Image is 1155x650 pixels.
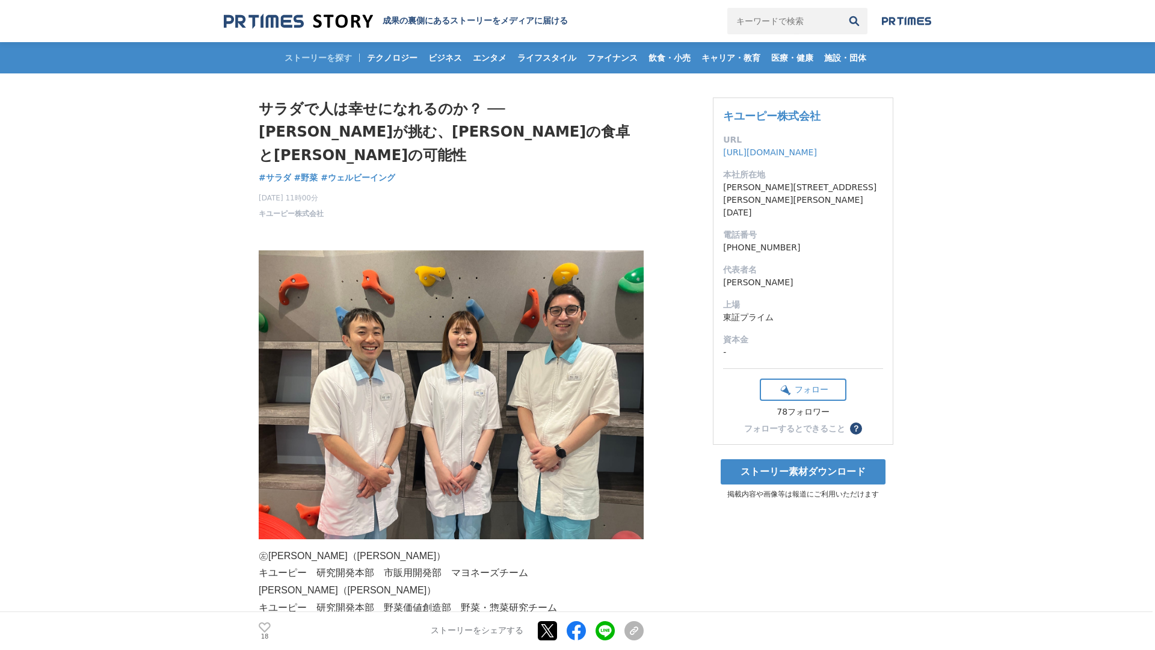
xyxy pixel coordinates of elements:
[431,626,523,637] p: ストーリーをシェアする
[723,229,883,241] dt: 電話番号
[697,52,765,63] span: キャリア・教育
[723,147,817,157] a: [URL][DOMAIN_NAME]
[723,241,883,254] dd: [PHONE_NUMBER]
[727,8,841,34] input: キーワードで検索
[294,172,318,184] a: #野菜
[468,42,511,73] a: エンタメ
[723,333,883,346] dt: 資本金
[259,548,644,565] p: ㊧[PERSON_NAME]（[PERSON_NAME]）
[882,16,931,26] img: prtimes
[582,42,642,73] a: ファイナンス
[723,169,883,181] dt: 本社所在地
[259,172,291,183] span: #サラダ
[723,311,883,324] dd: 東証プライム
[697,42,765,73] a: キャリア・教育
[513,42,581,73] a: ライフスタイル
[259,634,271,640] p: 18
[644,52,695,63] span: 飲食・小売
[423,42,467,73] a: ビジネス
[721,459,885,484] a: ストーリー素材ダウンロード
[259,599,644,617] p: キユーピー 研究開発本部 野菜価値創造部 野菜・惣菜研究チーム
[259,172,291,184] a: #サラダ
[259,208,324,219] a: キユーピー株式会社
[723,110,821,122] a: キユーピー株式会社
[713,489,893,500] p: 掲載内容や画像等は報道にご利用いただけます
[766,52,818,63] span: 医療・健康
[423,52,467,63] span: ビジネス
[294,172,318,183] span: #野菜
[723,346,883,359] dd: -
[321,172,395,183] span: #ウェルビーイング
[723,276,883,289] dd: [PERSON_NAME]
[321,172,395,184] a: #ウェルビーイング
[850,422,862,435] button: ？
[852,424,860,433] span: ？
[723,299,883,311] dt: 上場
[224,13,568,29] a: 成果の裏側にあるストーリーをメディアに届ける 成果の裏側にあるストーリーをメディアに届ける
[644,42,695,73] a: 飲食・小売
[259,97,644,167] h1: サラダで人は幸せになれるのか？ ── [PERSON_NAME]が挑む、[PERSON_NAME]の食卓と[PERSON_NAME]の可能性
[760,379,846,401] button: フォロー
[259,582,644,599] p: [PERSON_NAME]（[PERSON_NAME]）
[259,250,644,539] img: thumbnail_04ac54d0-6d23-11f0-aa23-a1d248b80383.JPG
[582,52,642,63] span: ファイナンス
[362,52,422,63] span: テクノロジー
[744,424,845,433] div: フォローするとできること
[723,181,883,219] dd: [PERSON_NAME][STREET_ADDRESS][PERSON_NAME][PERSON_NAME][DATE]
[513,52,581,63] span: ライフスタイル
[766,42,818,73] a: 医療・健康
[468,52,511,63] span: エンタメ
[362,42,422,73] a: テクノロジー
[819,42,871,73] a: 施設・団体
[760,407,846,418] div: 78フォロワー
[819,52,871,63] span: 施設・団体
[259,193,324,203] span: [DATE] 11時00分
[723,264,883,276] dt: 代表者名
[224,13,373,29] img: 成果の裏側にあるストーリーをメディアに届ける
[723,134,883,146] dt: URL
[383,16,568,26] h2: 成果の裏側にあるストーリーをメディアに届ける
[841,8,867,34] button: 検索
[259,565,644,582] p: キユーピー 研究開発本部 市販用開発部 マヨネーズチーム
